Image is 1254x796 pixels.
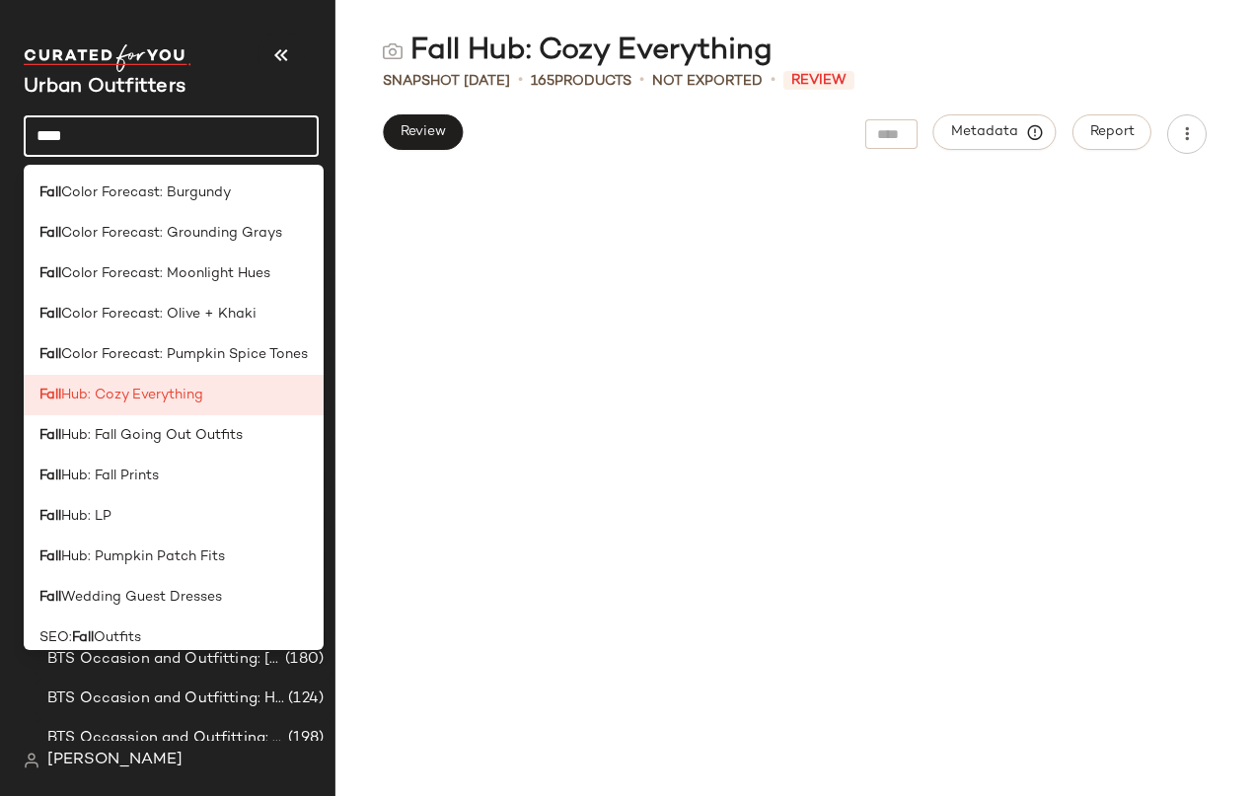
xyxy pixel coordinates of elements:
b: Fall [39,466,61,486]
button: Review [383,114,463,150]
img: svg%3e [383,41,403,61]
span: • [639,69,644,93]
span: 165 [531,74,554,89]
span: (124) [284,687,324,710]
span: Hub: Fall Going Out Outfits [61,425,243,446]
span: Color Forecast: Olive + Khaki [61,304,257,325]
b: Fall [39,344,61,365]
b: Fall [39,546,61,567]
span: BTS Occasion and Outfitting: [PERSON_NAME] to Party [47,648,281,671]
span: Current Company Name [24,77,185,98]
span: Wedding Guest Dresses [61,587,222,608]
span: Hub: Pumpkin Patch Fits [61,546,225,567]
span: (198) [284,727,324,750]
span: Color Forecast: Pumpkin Spice Tones [61,344,308,365]
b: Fall [39,385,61,405]
span: Report [1089,124,1135,140]
span: BTS Occassion and Outfitting: Campus Lounge [47,727,284,750]
span: SEO: [39,627,72,648]
button: Metadata [933,114,1057,150]
b: Fall [39,304,61,325]
b: Fall [39,425,61,446]
span: Not Exported [652,71,763,92]
span: [PERSON_NAME] [47,749,183,772]
b: Fall [39,223,61,244]
span: Color Forecast: Burgundy [61,182,231,203]
span: Color Forecast: Moonlight Hues [61,263,270,284]
img: cfy_white_logo.C9jOOHJF.svg [24,44,191,72]
span: Hub: Fall Prints [61,466,159,486]
b: Fall [39,587,61,608]
b: Fall [39,182,61,203]
span: • [771,69,775,93]
span: BTS Occasion and Outfitting: Homecoming Dresses [47,687,284,710]
span: Review [783,71,854,90]
div: Fall Hub: Cozy Everything [383,32,773,71]
b: Fall [72,627,94,648]
img: svg%3e [24,753,39,768]
span: Hub: LP [61,506,111,527]
span: Color Forecast: Grounding Grays [61,223,282,244]
b: Fall [39,506,61,527]
span: • [518,69,523,93]
span: Outfits [94,627,141,648]
span: Hub: Cozy Everything [61,385,203,405]
span: Metadata [950,123,1040,141]
b: Fall [39,263,61,284]
div: Products [531,71,631,92]
span: (180) [281,648,324,671]
span: Snapshot [DATE] [383,71,510,92]
button: Report [1072,114,1151,150]
span: Review [400,124,446,140]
